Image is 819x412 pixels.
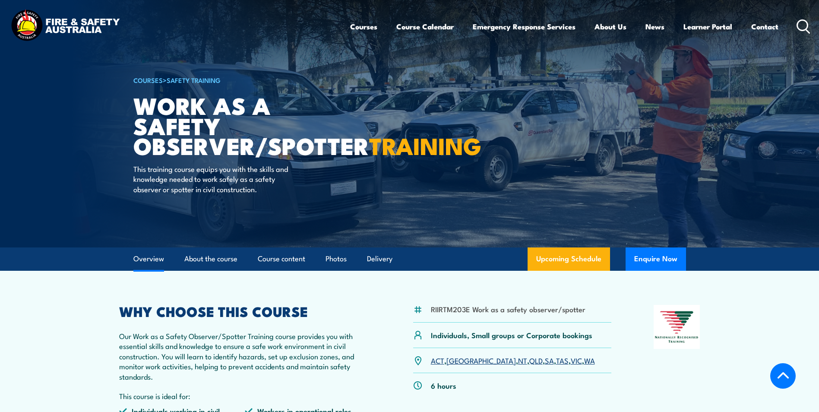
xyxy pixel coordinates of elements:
p: Individuals, Small groups or Corporate bookings [431,330,592,340]
a: VIC [571,355,582,365]
a: About Us [594,15,626,38]
a: [GEOGRAPHIC_DATA] [446,355,516,365]
strong: TRAINING [369,127,481,163]
li: RIIRTM203E Work as a safety observer/spotter [431,304,585,314]
p: This training course equips you with the skills and knowledge needed to work safely as a safety o... [133,164,291,194]
a: Photos [326,247,347,270]
a: Emergency Response Services [473,15,576,38]
a: About the course [184,247,237,270]
a: Overview [133,247,164,270]
a: Course Calendar [396,15,454,38]
a: Course content [258,247,305,270]
a: NT [518,355,527,365]
a: WA [584,355,595,365]
img: Nationally Recognised Training logo. [654,305,700,349]
p: 6 hours [431,380,456,390]
a: Delivery [367,247,392,270]
a: Courses [350,15,377,38]
a: QLD [529,355,543,365]
a: COURSES [133,75,163,85]
a: Upcoming Schedule [528,247,610,271]
h6: > [133,75,347,85]
p: This course is ideal for: [119,391,371,401]
h1: Work as a Safety Observer/Spotter [133,95,347,155]
a: Learner Portal [683,15,732,38]
a: Contact [751,15,778,38]
a: SA [545,355,554,365]
a: Safety Training [167,75,221,85]
h2: WHY CHOOSE THIS COURSE [119,305,371,317]
a: ACT [431,355,444,365]
a: TAS [556,355,569,365]
p: , , , , , , , [431,355,595,365]
button: Enquire Now [626,247,686,271]
a: News [645,15,664,38]
p: Our Work as a Safety Observer/Spotter Training course provides you with essential skills and know... [119,331,371,381]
